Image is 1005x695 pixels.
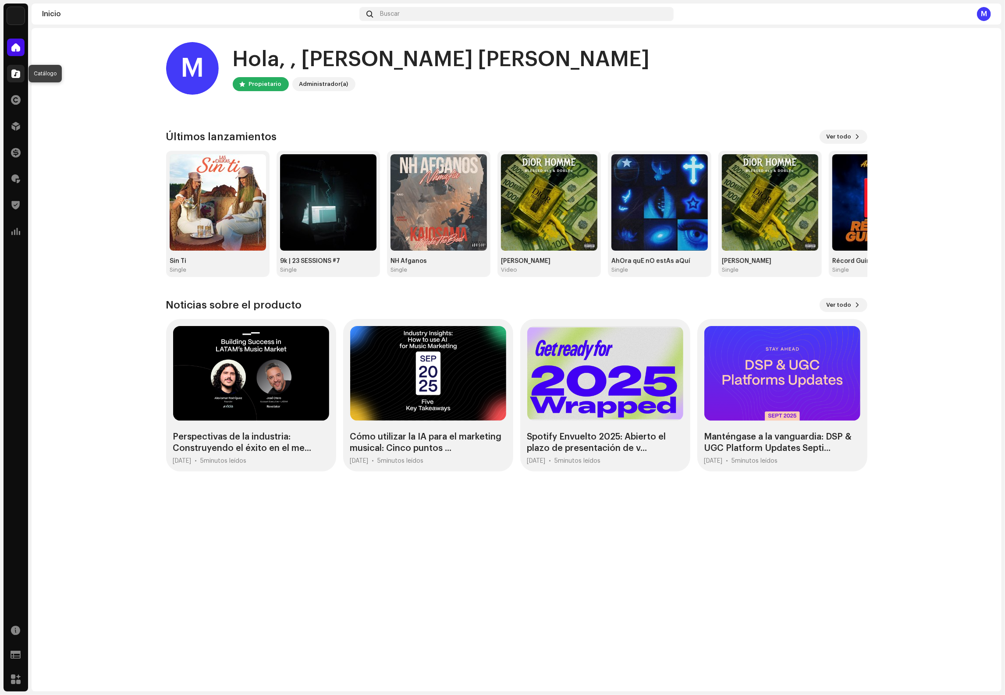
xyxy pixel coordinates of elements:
img: 3a31b4b1-908f-45fc-ade1-db9a74f8f55b [170,154,266,251]
span: Ver todo [827,128,852,145]
button: Ver todo [820,130,867,144]
span: Buscar [380,11,400,18]
div: AhOra quE nO estAs aQuí [611,258,708,265]
div: NH Afganos [391,258,487,265]
div: Perspectivas de la industria: Construyendo el éxito en el me... [173,431,329,454]
img: 5fba0b95-c044-4382-9957-cd0d734a890a [722,154,818,251]
div: [DATE] [704,457,723,465]
div: Spotify Envuelto 2025: Abierto el plazo de presentación de v... [527,431,683,454]
div: [PERSON_NAME] [501,258,597,265]
div: Cómo utilizar la IA para el marketing musical: Cinco puntos ... [350,431,506,454]
div: [DATE] [527,457,546,465]
div: Video [501,266,517,273]
h3: Noticias sobre el producto [166,298,302,312]
div: 5 [732,457,778,465]
div: Single [280,266,297,273]
img: 345092b7-9881-4586-a9fa-7a8c296accc5 [280,154,376,251]
div: M [166,42,219,95]
span: minutos leídos [735,458,778,464]
span: minutos leídos [204,458,247,464]
img: 8066ddd7-cde9-4d85-817d-986ed3f259e9 [7,7,25,25]
div: 5 [378,457,424,465]
img: 8acacc95-5a99-4d96-b05b-e4209a35f158 [391,154,487,251]
div: Single [611,266,628,273]
div: Sin Ti [170,258,266,265]
span: minutos leídos [558,458,601,464]
h3: Últimos lanzamientos [166,130,277,144]
div: [DATE] [350,457,369,465]
div: Récord Guinness [832,258,929,265]
div: • [372,457,374,465]
div: • [195,457,197,465]
div: Propietario [249,79,282,89]
div: Single [170,266,186,273]
div: Single [722,266,739,273]
div: 5 [201,457,247,465]
div: Administrador(a) [299,79,348,89]
div: Single [832,266,849,273]
div: [PERSON_NAME] [722,258,818,265]
button: Ver todo [820,298,867,312]
img: 60f68623-f7be-40f3-915b-99137f0d4a6f [501,154,597,251]
div: • [549,457,551,465]
div: 5 [555,457,601,465]
div: M [977,7,991,21]
img: 7401ac18-6466-438f-95cd-e5d6da0ce078 [611,154,708,251]
div: Hola, , [PERSON_NAME] [PERSON_NAME] [233,46,650,74]
span: minutos leídos [381,458,424,464]
div: Inicio [42,11,356,18]
img: e9ac6ed9-f250-40bd-a121-f458980df566 [832,154,929,251]
div: Manténgase a la vanguardia: DSP & UGC Platform Updates Septi... [704,431,860,454]
div: [DATE] [173,457,192,465]
span: Ver todo [827,296,852,314]
div: 9k | 23 SESSIONS #7 [280,258,376,265]
div: Single [391,266,407,273]
div: • [726,457,728,465]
